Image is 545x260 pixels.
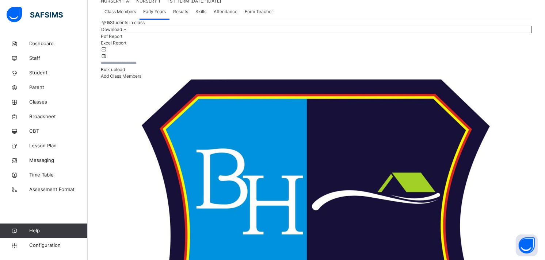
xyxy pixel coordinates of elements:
[101,33,532,40] li: dropdown-list-item-null-0
[107,19,145,26] span: Students in class
[104,8,136,15] span: Class Members
[29,171,88,179] span: Time Table
[29,142,88,150] span: Lesson Plan
[101,40,532,46] li: dropdown-list-item-null-1
[29,40,88,47] span: Dashboard
[173,8,188,15] span: Results
[29,157,88,164] span: Messaging
[29,55,88,62] span: Staff
[29,69,88,77] span: Student
[29,113,88,120] span: Broadsheet
[29,98,88,106] span: Classes
[29,186,88,193] span: Assessment Format
[516,234,538,256] button: Open asap
[101,27,122,32] span: Download
[7,7,63,22] img: safsims
[29,84,88,91] span: Parent
[29,227,87,234] span: Help
[29,242,87,249] span: Configuration
[107,20,110,25] b: 5
[101,67,125,72] span: Bulk upload
[29,128,88,135] span: CBT
[245,8,273,15] span: Form Teacher
[214,8,237,15] span: Attendance
[143,8,166,15] span: Early Years
[195,8,206,15] span: Skills
[101,73,141,79] span: Add Class Members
